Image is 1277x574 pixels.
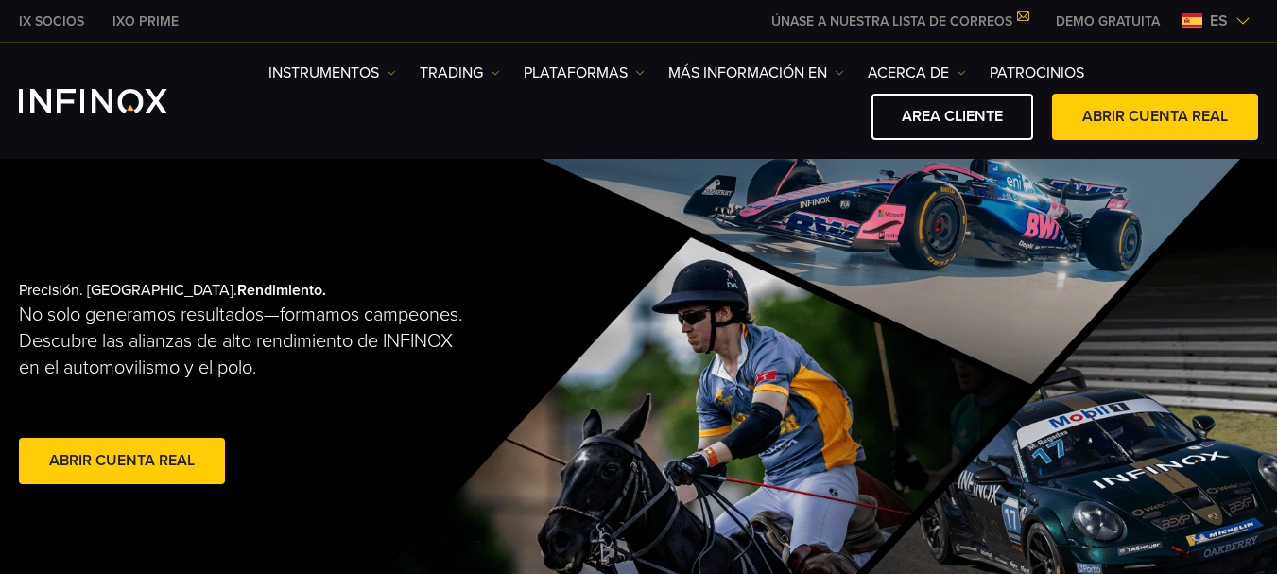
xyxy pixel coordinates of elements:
div: Precisión. [GEOGRAPHIC_DATA]. [19,251,577,519]
a: PLATAFORMAS [524,61,645,84]
strong: Rendimiento. [237,281,326,300]
a: ACERCA DE [868,61,966,84]
a: ÚNASE A NUESTRA LISTA DE CORREOS [757,13,1042,29]
a: Patrocinios [990,61,1084,84]
a: Más información en [668,61,844,84]
p: No solo generamos resultados—formamos campeones. Descubre las alianzas de alto rendimiento de INF... [19,302,465,381]
a: INFINOX MENU [1042,11,1174,31]
a: TRADING [420,61,500,84]
span: es [1202,9,1235,32]
a: INFINOX [98,11,193,31]
a: INFINOX Logo [19,89,212,113]
a: Instrumentos [268,61,396,84]
a: INFINOX [5,11,98,31]
a: AREA CLIENTE [871,94,1033,140]
a: Abrir cuenta real [19,438,225,484]
a: ABRIR CUENTA REAL [1052,94,1258,140]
